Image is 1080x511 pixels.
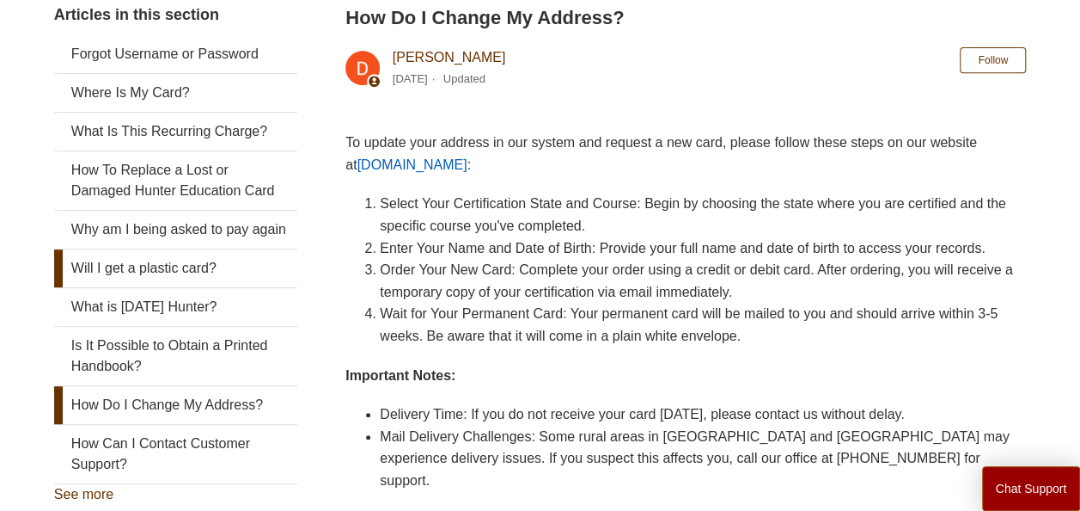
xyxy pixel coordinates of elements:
li: Mail Delivery Challenges: Some rural areas in [GEOGRAPHIC_DATA] and [GEOGRAPHIC_DATA] may experie... [380,426,1026,492]
button: Follow Article [960,47,1026,73]
a: [DOMAIN_NAME] [357,157,467,172]
a: Will I get a plastic card? [54,249,297,287]
li: Delivery Time: If you do not receive your card [DATE], please contact us without delay. [380,403,1026,426]
a: What Is This Recurring Charge? [54,113,297,151]
p: To update your address in our system and request a new card, please follow these steps on our web... [345,132,1026,175]
a: Is It Possible to Obtain a Printed Handbook? [54,327,297,385]
strong: Important Notes: [345,368,455,383]
li: Select Your Certification State and Course: Begin by choosing the state where you are certified a... [380,193,1026,237]
a: How Can I Contact Customer Support? [54,425,297,483]
a: Where Is My Card? [54,74,297,112]
h2: How Do I Change My Address? [345,3,1026,32]
a: [PERSON_NAME] [393,50,506,65]
a: See more [54,487,113,502]
a: Forgot Username or Password [54,35,297,73]
li: Order Your New Card: Complete your order using a credit or debit card. After ordering, you will r... [380,259,1026,303]
li: Wait for Your Permanent Card: Your permanent card will be mailed to you and should arrive within ... [380,303,1026,347]
span: Articles in this section [54,6,219,23]
a: How To Replace a Lost or Damaged Hunter Education Card [54,151,297,210]
a: What is [DATE] Hunter? [54,288,297,326]
a: Why am I being asked to pay again [54,211,297,249]
a: How Do I Change My Address? [54,386,297,424]
li: Updated [443,72,485,85]
li: Enter Your Name and Date of Birth: Provide your full name and date of birth to access your records. [380,237,1026,260]
time: 03/04/2024, 10:52 [393,72,428,85]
